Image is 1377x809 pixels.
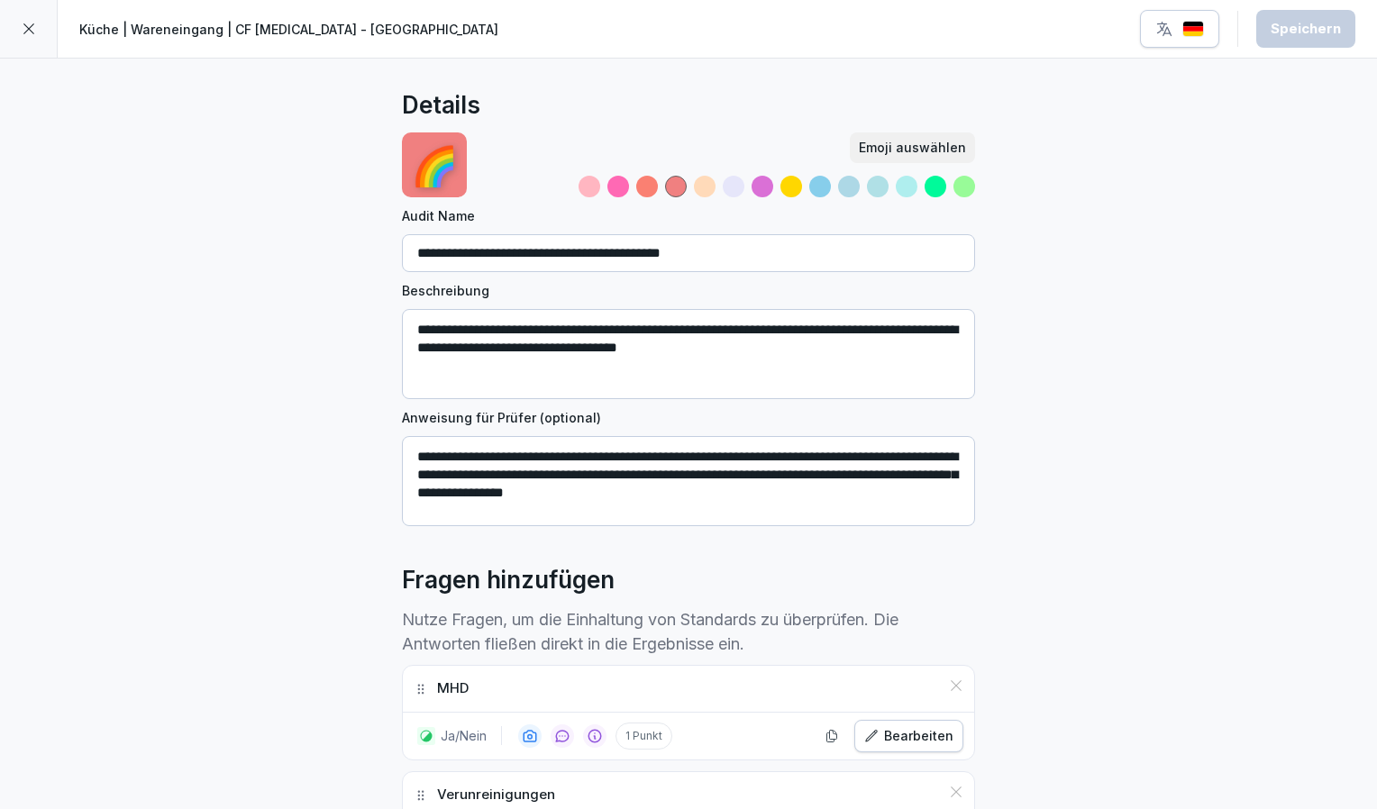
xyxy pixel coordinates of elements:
div: Emoji auswählen [859,138,966,158]
h2: Fragen hinzufügen [402,562,615,598]
button: Speichern [1256,10,1355,48]
img: de.svg [1182,21,1204,38]
p: Verunreinigungen [437,785,555,805]
p: Ja/Nein [441,726,487,745]
label: Anweisung für Prüfer (optional) [402,408,975,427]
p: 1 Punkt [616,723,672,750]
label: Beschreibung [402,281,975,300]
button: Bearbeiten [854,720,963,752]
div: Bearbeiten [864,726,953,746]
label: Audit Name [402,206,975,225]
p: Küche | Wareneingang | CF [MEDICAL_DATA] - [GEOGRAPHIC_DATA] [79,20,498,39]
p: Nutze Fragen, um die Einhaltung von Standards zu überprüfen. Die Antworten fließen direkt in die ... [402,607,975,656]
div: Speichern [1271,19,1341,39]
p: MHD [437,678,469,699]
h2: Details [402,87,480,123]
button: Emoji auswählen [850,132,975,163]
p: 🌈 [411,137,458,194]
